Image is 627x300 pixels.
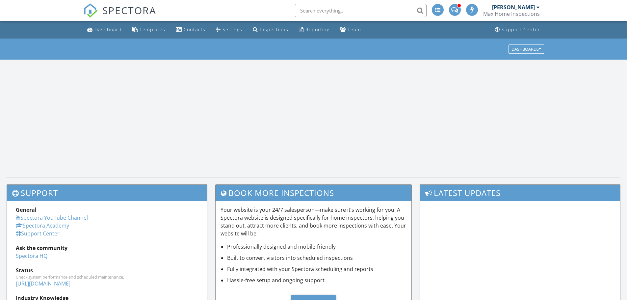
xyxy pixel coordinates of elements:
li: Hassle-free setup and ongoing support [227,276,407,284]
div: Settings [222,26,242,33]
div: Templates [140,26,165,33]
img: The Best Home Inspection Software - Spectora [83,3,98,18]
li: Fully integrated with your Spectora scheduling and reports [227,265,407,273]
input: Search everything... [295,4,427,17]
a: SPECTORA [83,9,156,23]
div: Check system performance and scheduled maintenance. [16,274,198,280]
a: Inspections [250,24,291,36]
h3: Support [7,185,207,201]
a: Spectora HQ [16,252,47,259]
a: Reporting [296,24,332,36]
a: Support Center [492,24,543,36]
a: Team [337,24,364,36]
div: Team [348,26,361,33]
a: Templates [130,24,168,36]
a: Spectora YouTube Channel [16,214,88,221]
div: Dashboard [94,26,122,33]
div: Status [16,266,198,274]
div: Contacts [184,26,205,33]
div: Inspections [260,26,288,33]
a: Contacts [173,24,208,36]
h3: Latest Updates [420,185,620,201]
a: Dashboard [85,24,124,36]
p: Your website is your 24/7 salesperson—make sure it’s working for you. A Spectora website is desig... [221,206,407,237]
h3: Book More Inspections [216,185,412,201]
a: [URL][DOMAIN_NAME] [16,280,70,287]
div: Reporting [305,26,329,33]
div: Dashboards [511,47,541,51]
button: Dashboards [509,44,544,54]
strong: General [16,206,37,213]
div: Ask the community [16,244,198,252]
li: Built to convert visitors into scheduled inspections [227,254,407,262]
div: Max Home Inspections [483,11,540,17]
li: Professionally designed and mobile-friendly [227,243,407,251]
a: Support Center [16,230,60,237]
a: Settings [213,24,245,36]
div: [PERSON_NAME] [492,4,535,11]
div: Support Center [502,26,540,33]
span: SPECTORA [102,3,156,17]
a: Spectora Academy [16,222,69,229]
